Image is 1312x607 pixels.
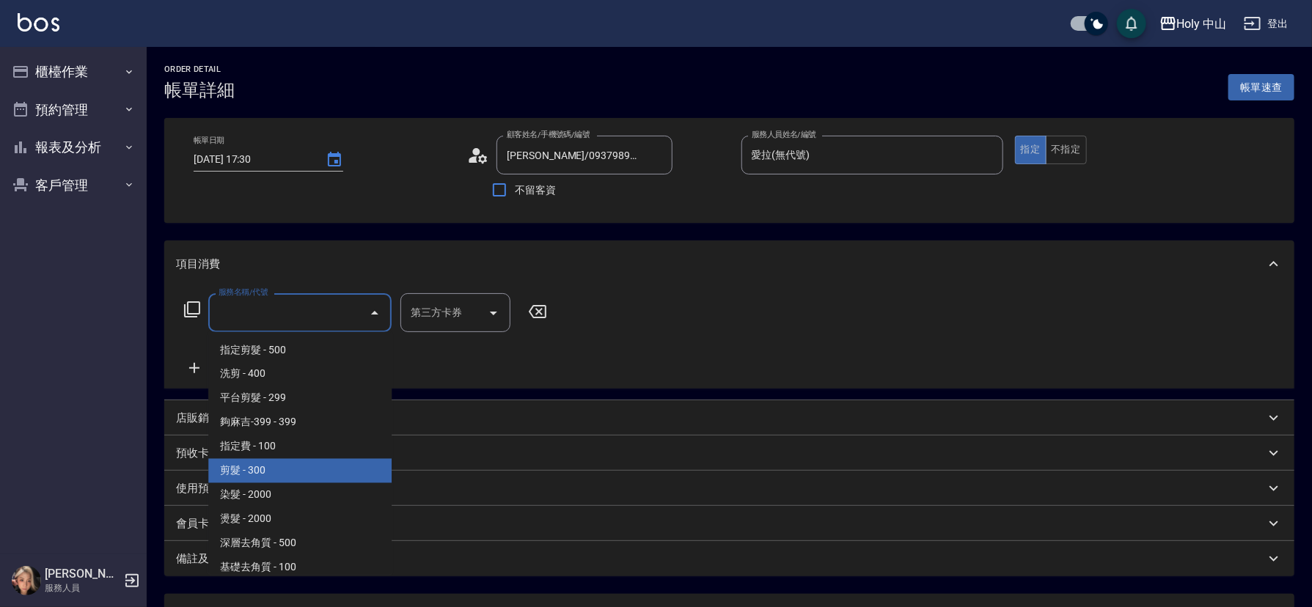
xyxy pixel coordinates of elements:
p: 備註及來源 [176,551,231,567]
p: 會員卡銷售 [176,516,231,531]
span: 指定費 - 100 [208,435,392,459]
button: 指定 [1015,136,1047,164]
button: Choose date, selected date is 2025-09-06 [317,142,352,177]
div: 使用預收卡編輯訂單不得編輯預收卡使用 [164,471,1294,506]
img: Logo [18,13,59,32]
input: YYYY/MM/DD hh:mm [194,147,311,172]
div: Holy 中山 [1177,15,1227,33]
div: 店販銷售 [164,400,1294,435]
div: 會員卡銷售 [164,506,1294,541]
span: 平台剪髮 - 299 [208,386,392,411]
p: 預收卡販賣 [176,446,231,461]
p: 服務人員 [45,581,120,595]
h2: Order detail [164,65,235,74]
div: 項目消費 [164,240,1294,287]
p: 店販銷售 [176,411,220,426]
button: 登出 [1238,10,1294,37]
button: 客戶管理 [6,166,141,205]
span: 染髮 - 2000 [208,483,392,507]
span: 燙髮 - 2000 [208,507,392,531]
span: 夠麻吉-399 - 399 [208,411,392,435]
span: 基礎去角質 - 100 [208,556,392,580]
label: 帳單日期 [194,135,224,146]
span: 不留客資 [515,183,556,198]
p: 項目消費 [176,257,220,272]
img: Person [12,566,41,595]
button: 帳單速查 [1228,74,1294,101]
button: 櫃檯作業 [6,53,141,91]
span: 深層去角質 - 500 [208,531,392,556]
button: Holy 中山 [1154,9,1233,39]
button: 不指定 [1046,136,1087,164]
label: 顧客姓名/手機號碼/編號 [507,129,590,140]
button: Open [482,301,505,325]
div: 備註及來源 [164,541,1294,576]
button: 報表及分析 [6,128,141,166]
span: 剪髮 - 300 [208,459,392,483]
div: 項目消費 [164,287,1294,389]
button: save [1117,9,1146,38]
h5: [PERSON_NAME] [45,567,120,581]
p: 使用預收卡 [176,481,231,496]
button: Close [363,301,386,325]
h3: 帳單詳細 [164,80,235,100]
div: 預收卡販賣 [164,435,1294,471]
span: 洗剪 - 400 [208,362,392,386]
button: 預約管理 [6,91,141,129]
label: 服務名稱/代號 [219,287,268,298]
span: 指定剪髮 - 500 [208,338,392,362]
label: 服務人員姓名/編號 [752,129,816,140]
